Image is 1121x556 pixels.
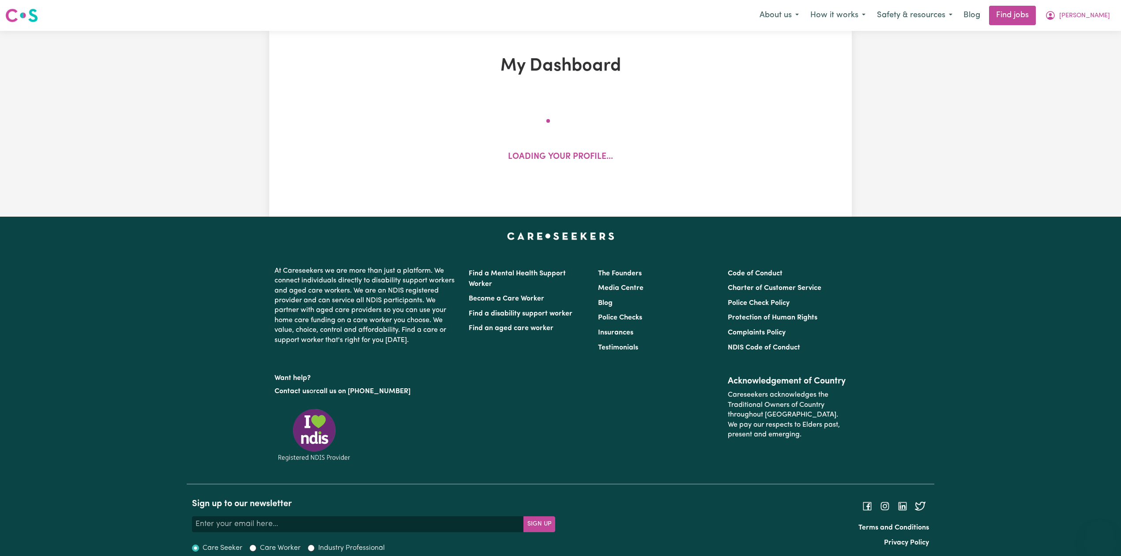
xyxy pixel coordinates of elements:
h2: Sign up to our newsletter [192,499,555,509]
a: NDIS Code of Conduct [728,344,800,351]
h1: My Dashboard [372,56,749,77]
label: Care Seeker [203,543,242,553]
a: Careseekers logo [5,5,38,26]
a: call us on [PHONE_NUMBER] [316,388,410,395]
p: At Careseekers we are more than just a platform. We connect individuals directly to disability su... [275,263,458,349]
a: Follow Careseekers on Instagram [880,503,890,510]
a: Charter of Customer Service [728,285,821,292]
a: Police Check Policy [728,300,790,307]
p: Careseekers acknowledges the Traditional Owners of Country throughout [GEOGRAPHIC_DATA]. We pay o... [728,387,846,443]
a: Follow Careseekers on Facebook [862,503,873,510]
a: Code of Conduct [728,270,782,277]
span: [PERSON_NAME] [1059,11,1110,21]
a: The Founders [598,270,642,277]
iframe: Button to launch messaging window [1086,521,1114,549]
a: Media Centre [598,285,643,292]
a: Follow Careseekers on Twitter [915,503,925,510]
a: Find an aged care worker [469,325,553,332]
button: Safety & resources [871,6,958,25]
h2: Acknowledgement of Country [728,376,846,387]
a: Contact us [275,388,309,395]
a: Blog [958,6,986,25]
a: Complaints Policy [728,329,786,336]
p: Want help? [275,370,458,383]
a: Follow Careseekers on LinkedIn [897,503,908,510]
button: How it works [805,6,871,25]
a: Protection of Human Rights [728,314,817,321]
label: Care Worker [260,543,301,553]
input: Enter your email here... [192,516,524,532]
a: Privacy Policy [884,539,929,546]
p: or [275,383,458,400]
a: Become a Care Worker [469,295,544,302]
a: Insurances [598,329,633,336]
a: Blog [598,300,613,307]
p: Loading your profile... [508,151,613,164]
label: Industry Professional [318,543,385,553]
a: Terms and Conditions [858,524,929,531]
button: About us [754,6,805,25]
a: Testimonials [598,344,638,351]
a: Find a disability support worker [469,310,572,317]
a: Find a Mental Health Support Worker [469,270,566,288]
button: Subscribe [523,516,555,532]
img: Registered NDIS provider [275,407,354,462]
a: Find jobs [989,6,1036,25]
button: My Account [1039,6,1116,25]
a: Careseekers home page [507,233,614,240]
img: Careseekers logo [5,8,38,23]
a: Police Checks [598,314,642,321]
